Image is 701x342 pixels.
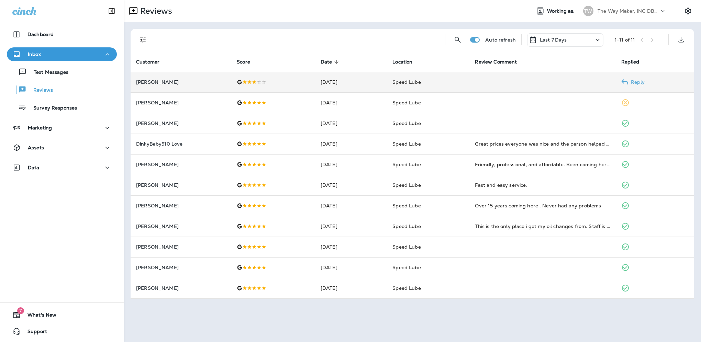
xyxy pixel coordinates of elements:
span: Location [392,59,421,65]
td: [DATE] [315,175,387,195]
span: Speed Lube [392,264,421,271]
td: [DATE] [315,154,387,175]
button: Survey Responses [7,100,117,115]
span: Review Comment [475,59,526,65]
div: 1 - 11 of 11 [615,37,635,43]
button: 7What's New [7,308,117,322]
td: [DATE] [315,92,387,113]
div: Over 15 years coming here . Never had any problems [475,202,610,209]
div: Fast and easy service. [475,182,610,189]
p: DinkyBaby510 Love [136,141,226,147]
p: Data [28,165,40,170]
p: Reviews [26,87,53,94]
span: Speed Lube [392,100,421,106]
span: Speed Lube [392,141,421,147]
span: Speed Lube [392,79,421,85]
p: [PERSON_NAME] [136,285,226,291]
span: Speed Lube [392,223,421,229]
button: Data [7,161,117,174]
span: Speed Lube [392,244,421,250]
p: [PERSON_NAME] [136,162,226,167]
span: Location [392,59,412,65]
td: [DATE] [315,113,387,134]
span: Date [321,59,332,65]
p: Reply [628,79,645,85]
span: Support [21,329,47,337]
div: This is the only place i get my oil changes from. Staff is super fast and nice. I Have come here ... [475,223,610,230]
span: Score [237,59,250,65]
p: [PERSON_NAME] [136,100,226,105]
button: Collapse Sidebar [102,4,121,18]
button: Text Messages [7,65,117,79]
span: Date [321,59,341,65]
span: Replied [621,59,648,65]
span: Speed Lube [392,203,421,209]
td: [DATE] [315,216,387,237]
button: Settings [682,5,694,17]
span: Speed Lube [392,120,421,126]
div: TW [583,6,593,16]
button: Marketing [7,121,117,135]
p: Reviews [137,6,172,16]
td: [DATE] [315,72,387,92]
span: Speed Lube [392,161,421,168]
p: Last 7 Days [540,37,567,43]
button: Support [7,324,117,338]
span: Speed Lube [392,182,421,188]
p: [PERSON_NAME] [136,182,226,188]
button: Search Reviews [451,33,465,47]
p: Assets [28,145,44,150]
p: [PERSON_NAME] [136,203,226,208]
div: Great prices everyone was nice and the person helped me put on my new windshield wipers thank you [475,140,610,147]
button: Filters [136,33,150,47]
span: Customer [136,59,168,65]
button: Export as CSV [674,33,688,47]
p: [PERSON_NAME] [136,224,226,229]
p: Survey Responses [26,105,77,112]
p: Auto refresh [485,37,516,43]
p: Marketing [28,125,52,130]
button: Dashboard [7,27,117,41]
span: Customer [136,59,159,65]
p: [PERSON_NAME] [136,244,226,250]
td: [DATE] [315,237,387,257]
span: Score [237,59,259,65]
td: [DATE] [315,278,387,298]
p: Dashboard [27,32,54,37]
span: Speed Lube [392,285,421,291]
p: [PERSON_NAME] [136,265,226,270]
span: Review Comment [475,59,517,65]
td: [DATE] [315,195,387,216]
button: Reviews [7,82,117,97]
p: Inbox [28,52,41,57]
span: 7 [17,307,24,314]
div: Friendly, professional, and affordable. Been coming here for over 10 years and the service has be... [475,161,610,168]
p: [PERSON_NAME] [136,79,226,85]
td: [DATE] [315,257,387,278]
span: What's New [21,312,56,320]
button: Inbox [7,47,117,61]
p: [PERSON_NAME] [136,121,226,126]
p: Text Messages [27,69,68,76]
td: [DATE] [315,134,387,154]
span: Working as: [547,8,576,14]
span: Replied [621,59,639,65]
p: The Way Maker, INC DBA Speed Lube [598,8,659,14]
button: Assets [7,141,117,155]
